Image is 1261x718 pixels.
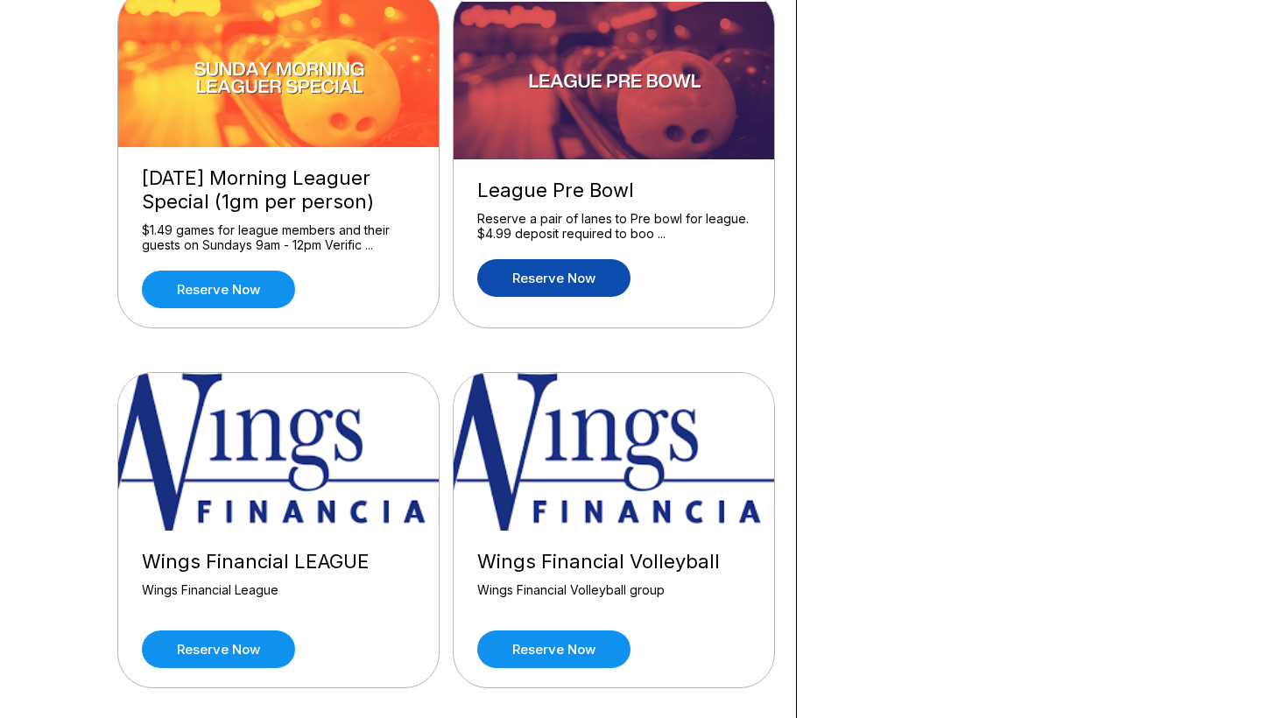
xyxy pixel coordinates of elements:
div: Wings Financial League [142,582,415,613]
div: $1.49 games for league members and their guests on Sundays 9am - 12pm Verific ... [142,222,415,253]
div: [DATE] Morning Leaguer Special (1gm per person) [142,166,415,214]
div: Wings Financial Volleyball group [477,582,750,613]
div: League Pre Bowl [477,179,750,202]
img: Wings Financial LEAGUE [118,373,440,531]
a: Reserve now [142,271,295,308]
img: League Pre Bowl [454,2,776,159]
div: Wings Financial Volleyball [477,550,750,574]
a: Reserve now [142,630,295,668]
div: Reserve a pair of lanes to Pre bowl for league. $4.99 deposit required to boo ... [477,211,750,242]
div: Wings Financial LEAGUE [142,550,415,574]
a: Reserve now [477,630,630,668]
a: Reserve now [477,259,630,297]
img: Wings Financial Volleyball [454,373,776,531]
